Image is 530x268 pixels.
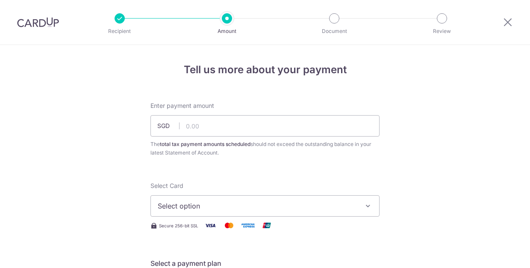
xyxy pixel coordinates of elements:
[221,220,238,231] img: Mastercard
[150,195,380,217] button: Select option
[303,27,366,36] p: Document
[17,17,59,27] img: CardUp
[239,220,256,231] img: American Express
[150,101,214,110] span: Enter payment amount
[157,122,180,130] span: SGD
[150,115,380,137] input: 0.00
[410,27,474,36] p: Review
[258,220,275,231] img: Union Pay
[158,201,357,211] span: Select option
[160,141,250,147] b: total tax payment amounts scheduled
[150,182,183,189] span: translation missing: en.payables.payment_networks.credit_card.summary.labels.select_card
[150,140,380,157] div: The should not exceed the outstanding balance in your latest Statement of Account.
[159,222,198,229] span: Secure 256-bit SSL
[195,27,259,36] p: Amount
[150,62,380,77] h4: Tell us more about your payment
[88,27,151,36] p: Recipient
[202,220,219,231] img: Visa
